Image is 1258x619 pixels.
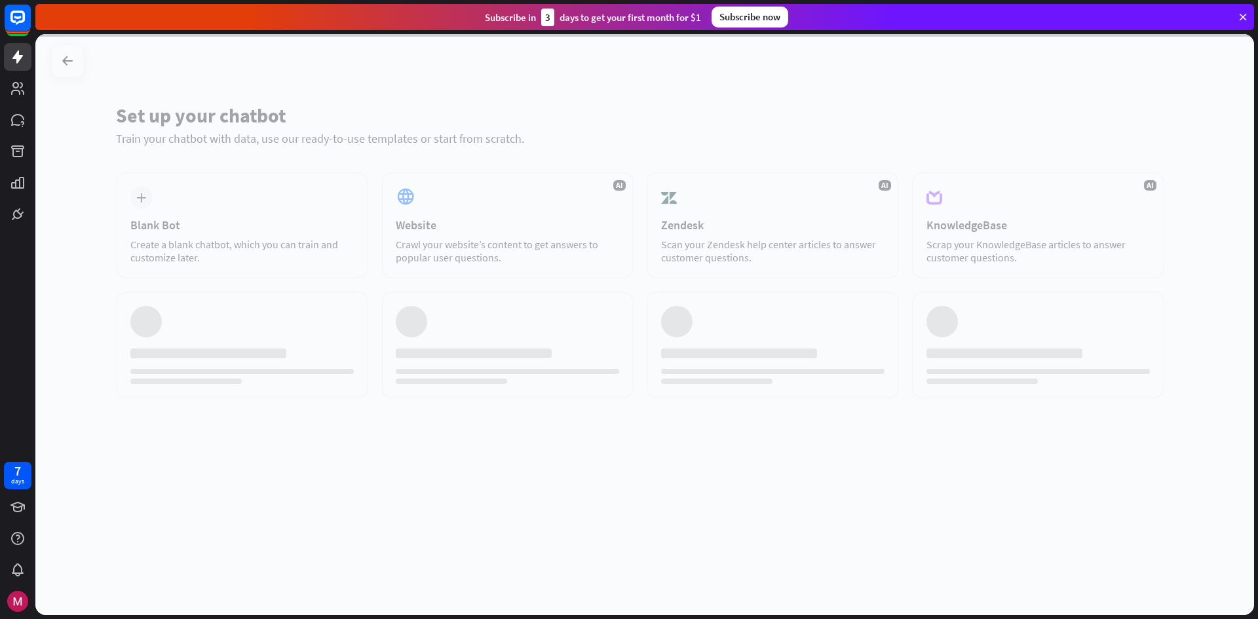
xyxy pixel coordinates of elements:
[541,9,554,26] div: 3
[14,465,21,477] div: 7
[712,7,788,28] div: Subscribe now
[11,477,24,486] div: days
[4,462,31,489] a: 7 days
[485,9,701,26] div: Subscribe in days to get your first month for $1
